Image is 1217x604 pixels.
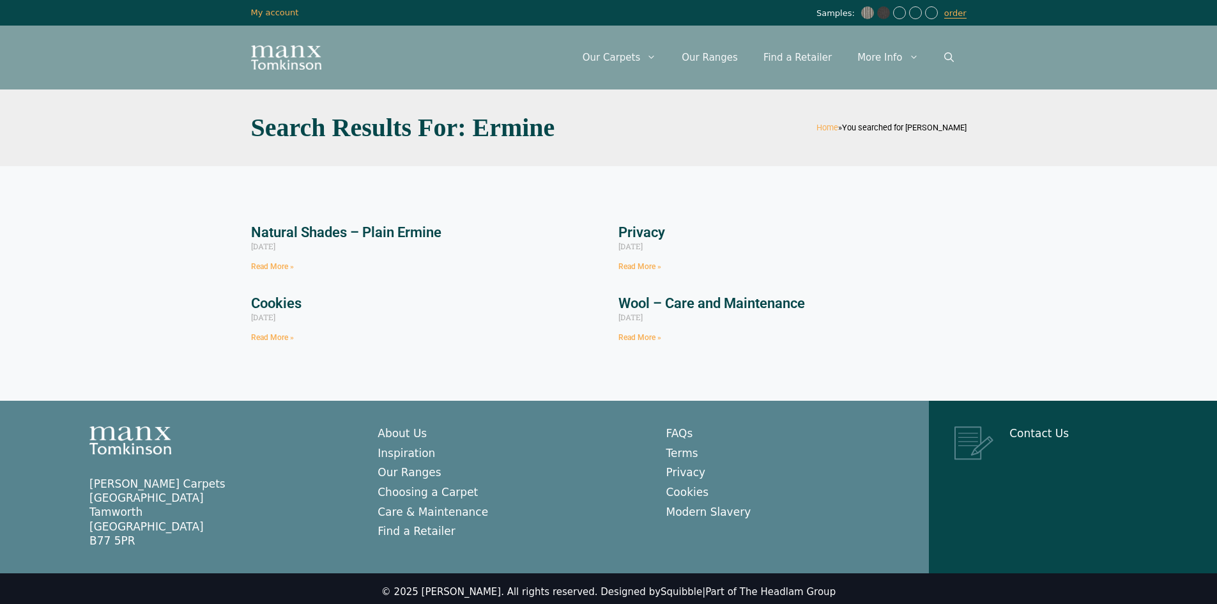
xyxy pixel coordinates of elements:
[251,295,302,311] a: Cookies
[861,6,874,19] img: Cream & Grey Stripe
[251,8,299,17] a: My account
[251,45,321,70] img: Manx Tomkinson
[618,333,661,342] a: Read more about Wool – Care and Maintenance
[816,123,838,132] a: Home
[89,426,171,454] img: Manx Tomkinson Logo
[251,312,275,322] span: [DATE]
[378,427,427,440] a: About Us
[877,6,890,19] img: smokey grey tone
[378,506,488,518] a: Care & Maintenance
[618,224,665,240] a: Privacy
[251,224,441,240] a: Natural Shades – Plain Ermine
[570,38,967,77] nav: Primary
[705,586,836,598] a: Part of The Headlam Group
[666,466,706,479] a: Privacy
[618,241,643,251] span: [DATE]
[378,525,455,538] a: Find a Retailer
[944,8,967,19] a: order
[666,427,693,440] a: FAQs
[378,466,441,479] a: Our Ranges
[251,333,294,342] a: Read more about Cookies
[618,295,805,311] a: Wool – Care and Maintenance
[751,38,845,77] a: Find a Retailer
[251,115,602,141] h1: Search Results for: ermine
[618,312,643,322] span: [DATE]
[378,447,435,460] a: Inspiration
[378,486,478,499] a: Choosing a Carpet
[845,38,931,77] a: More Info
[816,8,858,19] span: Samples:
[666,486,709,499] a: Cookies
[666,447,698,460] a: Terms
[816,123,967,132] span: »
[89,477,352,547] p: [PERSON_NAME] Carpets [GEOGRAPHIC_DATA] Tamworth [GEOGRAPHIC_DATA] B77 5PR
[618,262,661,271] a: Read more about Privacy
[842,123,967,132] span: You searched for [PERSON_NAME]
[251,241,275,251] span: [DATE]
[669,38,751,77] a: Our Ranges
[931,38,967,77] a: Open Search Bar
[570,38,670,77] a: Our Carpets
[661,586,702,598] a: Squibble
[666,506,751,518] a: Modern Slavery
[1009,427,1069,440] a: Contact Us
[381,586,836,599] div: © 2025 [PERSON_NAME]. All rights reserved. Designed by |
[251,262,294,271] a: Read more about Natural Shades – Plain Ermine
